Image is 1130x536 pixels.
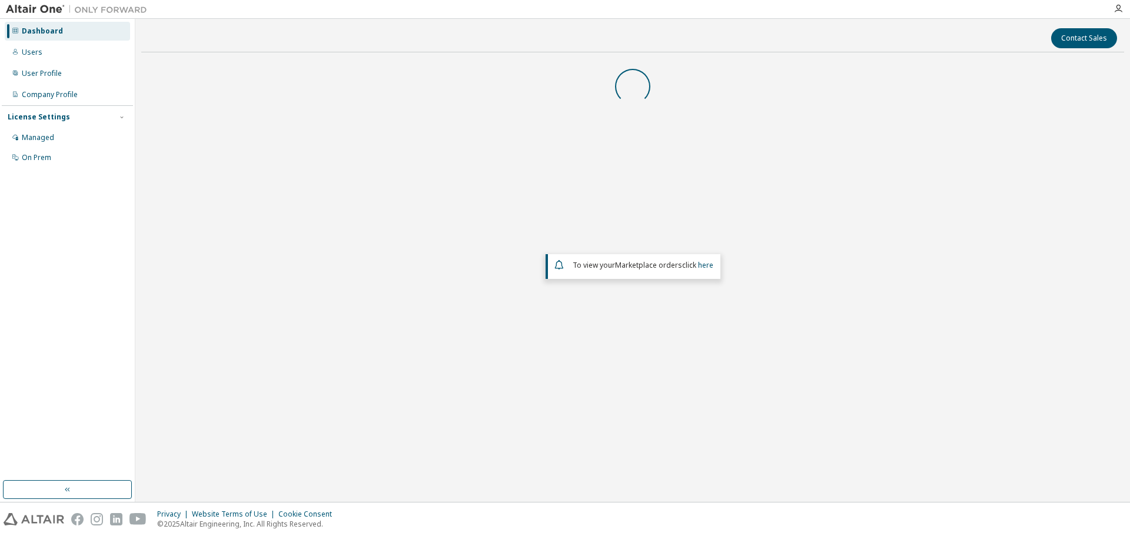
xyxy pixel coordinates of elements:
[573,260,713,270] span: To view your click
[8,112,70,122] div: License Settings
[278,510,339,519] div: Cookie Consent
[22,69,62,78] div: User Profile
[22,48,42,57] div: Users
[1051,28,1117,48] button: Contact Sales
[110,513,122,525] img: linkedin.svg
[157,510,192,519] div: Privacy
[91,513,103,525] img: instagram.svg
[615,260,682,270] em: Marketplace orders
[129,513,147,525] img: youtube.svg
[192,510,278,519] div: Website Terms of Use
[22,133,54,142] div: Managed
[698,260,713,270] a: here
[6,4,153,15] img: Altair One
[157,519,339,529] p: © 2025 Altair Engineering, Inc. All Rights Reserved.
[4,513,64,525] img: altair_logo.svg
[22,153,51,162] div: On Prem
[71,513,84,525] img: facebook.svg
[22,26,63,36] div: Dashboard
[22,90,78,99] div: Company Profile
